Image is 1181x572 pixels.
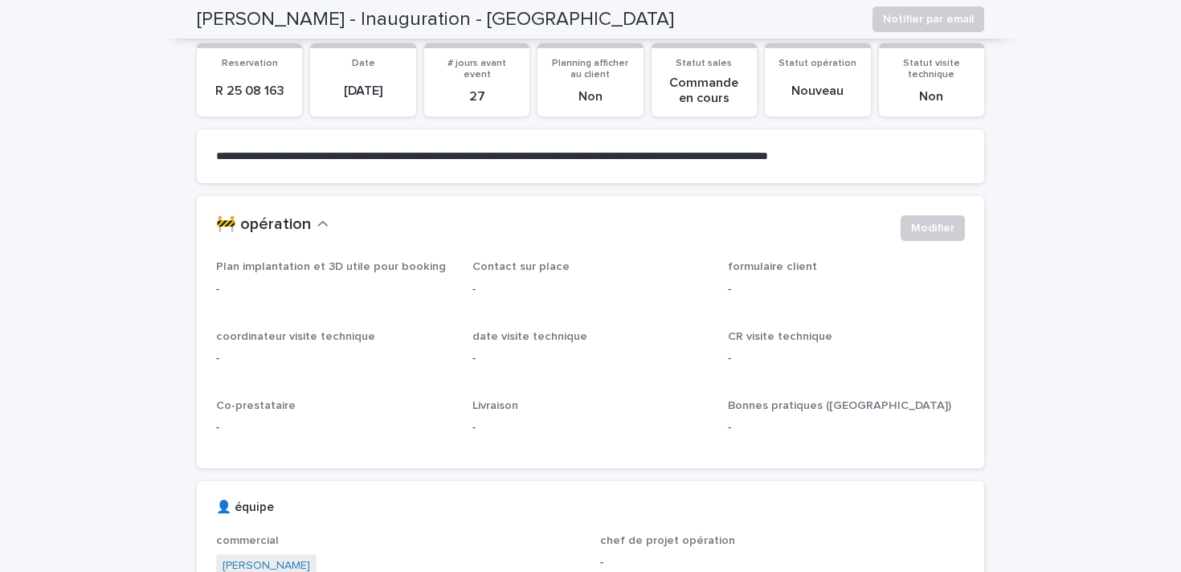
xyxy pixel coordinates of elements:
[206,84,292,99] p: R 25 08 163
[901,215,965,241] button: Modifier
[547,89,633,104] p: Non
[197,8,674,31] h2: [PERSON_NAME] - Inauguration - [GEOGRAPHIC_DATA]
[911,220,954,236] span: Modifier
[728,419,965,436] p: -
[216,500,274,515] h2: 👤 équipe
[661,76,747,106] p: Commande en cours
[728,281,965,298] p: -
[728,331,832,342] span: CR visite technique
[883,11,974,27] span: Notifier par email
[320,84,406,99] p: [DATE]
[216,350,453,367] p: -
[903,59,960,80] span: Statut visite technique
[472,400,518,411] span: Livraison
[774,84,860,99] p: Nouveau
[472,331,587,342] span: date visite technique
[216,535,279,546] span: commercial
[472,281,709,298] p: -
[778,59,856,68] span: Statut opération
[216,281,453,298] p: -
[552,59,628,80] span: Planning afficher au client
[216,400,296,411] span: Co-prestataire
[216,331,375,342] span: coordinateur visite technique
[216,419,453,436] p: -
[472,350,709,367] p: -
[472,419,709,436] p: -
[352,59,375,68] span: Date
[216,215,329,235] button: 🚧 opération
[600,554,965,571] p: -
[216,215,311,235] h2: 🚧 opération
[434,89,520,104] p: 27
[728,400,951,411] span: Bonnes pratiques ([GEOGRAPHIC_DATA])
[728,261,817,272] span: formulaire client
[216,261,446,272] span: Plan implantation et 3D utile pour booking
[447,59,506,80] span: # jours avant event
[872,6,984,32] button: Notifier par email
[676,59,732,68] span: Statut sales
[600,535,735,546] span: chef de projet opération
[889,89,975,104] p: Non
[222,59,278,68] span: Reservation
[472,261,570,272] span: Contact sur place
[728,350,965,367] p: -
